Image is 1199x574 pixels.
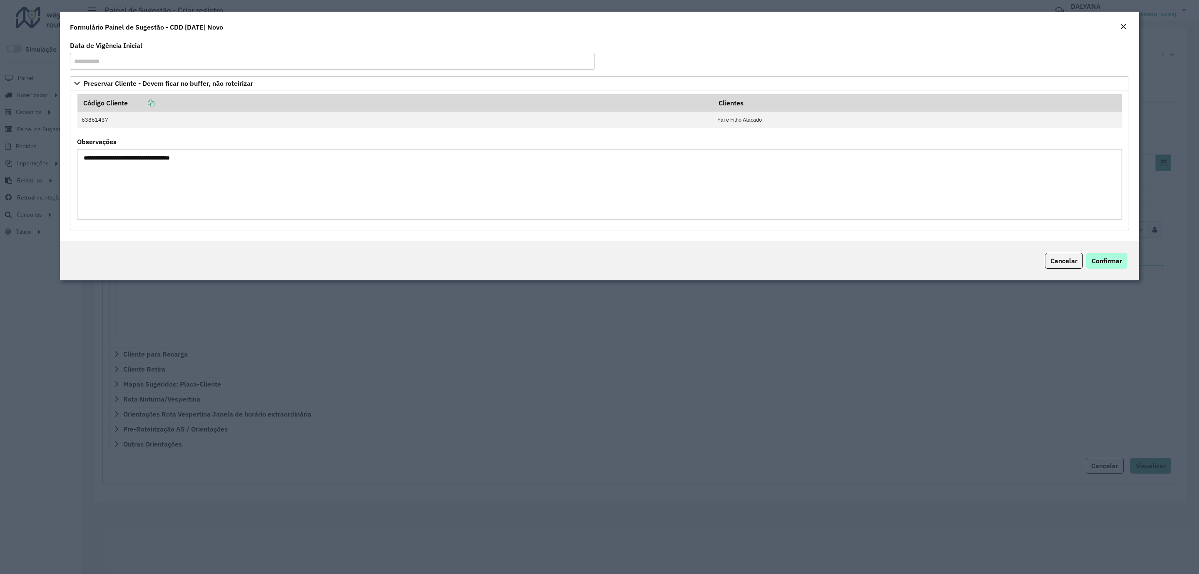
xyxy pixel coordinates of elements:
[1086,253,1127,269] button: Confirmar
[84,80,253,87] span: Preservar Cliente - Devem ficar no buffer, não roteirizar
[70,22,223,32] h4: Formulário Painel de Sugestão - CDD [DATE] Novo
[1120,23,1127,30] em: Fechar
[128,99,154,107] a: Copiar
[77,112,713,128] td: 63861437
[1117,22,1129,32] button: Close
[1050,257,1077,265] span: Cancelar
[1092,257,1122,265] span: Confirmar
[713,94,1122,112] th: Clientes
[70,76,1129,90] a: Preservar Cliente - Devem ficar no buffer, não roteirizar
[1045,253,1083,269] button: Cancelar
[77,94,713,112] th: Código Cliente
[70,40,142,50] label: Data de Vigência Inicial
[713,112,1122,128] td: Pai e Filho Atacado
[77,137,117,147] label: Observações
[70,90,1129,230] div: Preservar Cliente - Devem ficar no buffer, não roteirizar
